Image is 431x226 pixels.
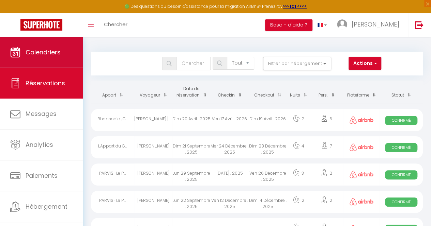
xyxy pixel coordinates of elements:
[99,13,133,37] a: Chercher
[415,21,424,29] img: logout
[287,81,310,104] th: Sort by nights
[172,81,211,104] th: Sort by booking date
[283,3,307,9] a: >>> ICI <<<<
[176,57,211,70] input: Chercher
[211,81,249,104] th: Sort by checkin
[332,13,408,37] a: ... [PERSON_NAME]
[352,20,399,29] span: [PERSON_NAME]
[134,81,172,104] th: Sort by guest
[249,81,287,104] th: Sort by checkout
[26,48,61,56] span: Calendriers
[104,21,127,28] span: Chercher
[91,81,134,104] th: Sort by rentals
[263,57,331,70] button: Filtrer par hébergement
[26,109,57,118] span: Messages
[337,19,347,30] img: ...
[20,19,62,31] img: Super Booking
[380,81,423,104] th: Sort by status
[26,79,65,87] span: Réservations
[26,140,53,149] span: Analytics
[26,202,67,211] span: Hébergement
[343,81,380,104] th: Sort by channel
[349,57,381,70] button: Actions
[265,19,312,31] button: Besoin d'aide ?
[26,171,58,180] span: Paiements
[310,81,343,104] th: Sort by people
